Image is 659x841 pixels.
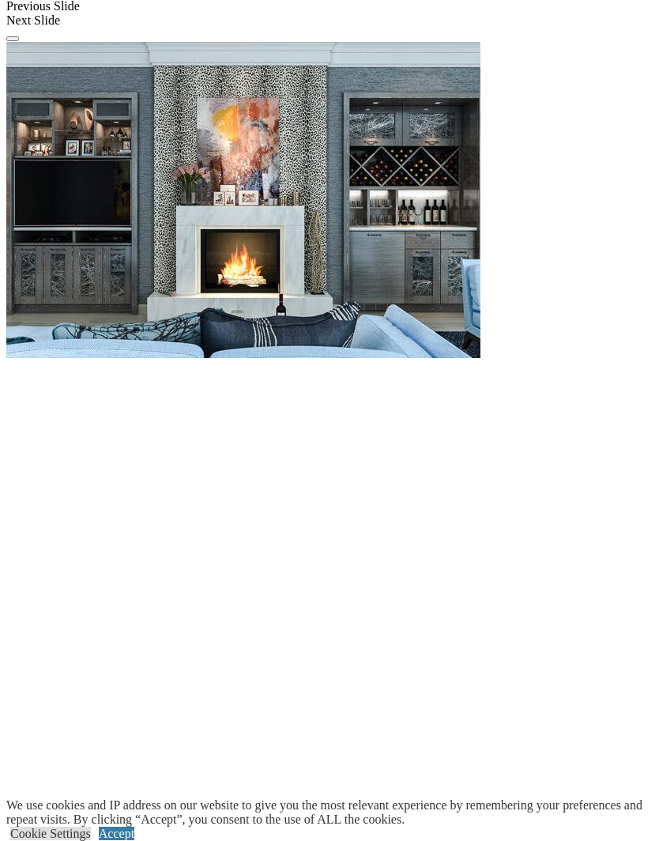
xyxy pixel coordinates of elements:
div: We use cookies and IP address on our website to give you the most relevant experience by remember... [6,798,659,827]
a: Accept [99,827,134,840]
button: Click here to pause slide show [6,36,19,41]
div: Next Slide [6,13,653,28]
img: Banner for mobile view [6,42,480,358]
a: Cookie Settings [10,827,91,840]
